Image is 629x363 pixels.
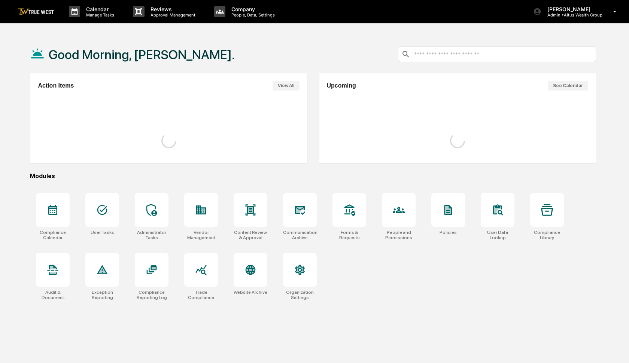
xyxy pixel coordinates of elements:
div: Compliance Calendar [36,230,70,240]
div: People and Permissions [382,230,416,240]
h2: Upcoming [327,82,356,89]
img: logo [18,8,54,15]
div: Compliance Library [530,230,564,240]
p: People, Data, Settings [225,12,279,18]
p: [PERSON_NAME] [541,6,602,12]
div: Administrator Tasks [135,230,168,240]
div: Communications Archive [283,230,317,240]
button: View All [273,81,300,91]
div: Website Archive [234,290,267,295]
p: Company [225,6,279,12]
div: Compliance Reporting Log [135,290,168,300]
div: Exception Reporting [85,290,119,300]
div: Trade Compliance [184,290,218,300]
p: Admin • Altus Wealth Group [541,12,602,18]
div: Policies [440,230,457,235]
div: User Data Lookup [481,230,514,240]
div: User Tasks [91,230,114,235]
div: Content Review & Approval [234,230,267,240]
div: Modules [30,173,596,180]
div: Audit & Document Logs [36,290,70,300]
button: See Calendar [548,81,588,91]
div: Forms & Requests [332,230,366,240]
p: Approval Management [145,12,199,18]
p: Reviews [145,6,199,12]
p: Manage Tasks [80,12,118,18]
h2: Action Items [38,82,74,89]
h1: Good Morning, [PERSON_NAME]. [49,47,235,62]
div: Vendor Management [184,230,218,240]
p: Calendar [80,6,118,12]
div: Organization Settings [283,290,317,300]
